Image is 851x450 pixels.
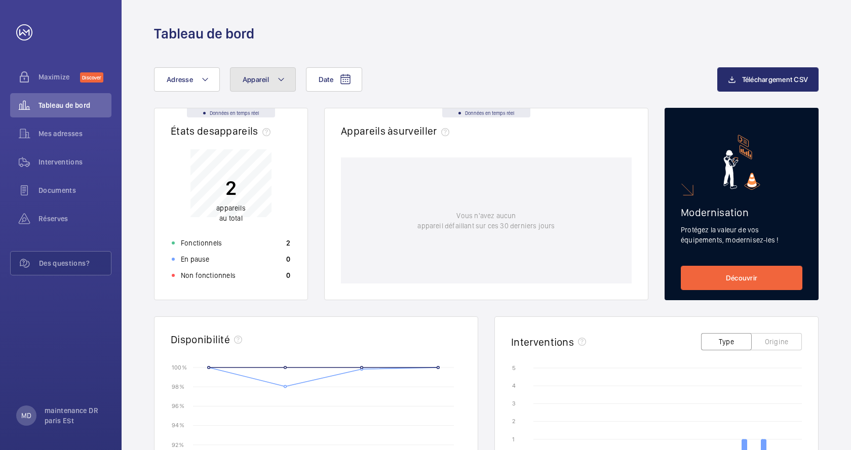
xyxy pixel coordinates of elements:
span: Discover [80,72,103,83]
button: Téléchargement CSV [717,67,819,92]
text: 3 [512,400,516,407]
span: appareils [216,204,246,212]
div: Données en temps réel [187,108,275,117]
h2: Appareils à [341,125,453,137]
p: Vous n'avez aucun appareil défaillant sur ces 30 derniers jours [417,211,555,231]
div: Données en temps réel [442,108,530,117]
span: Date [319,75,333,84]
span: Téléchargement CSV [742,75,808,84]
p: 0 [286,254,290,264]
text: 100 % [172,363,187,371]
p: Fonctionnels [181,238,222,248]
p: 2 [216,175,246,200]
p: 2 [286,238,290,248]
p: Non fonctionnels [181,270,236,280]
span: Appareil [243,75,269,84]
img: marketing-card.svg [723,135,760,190]
p: maintenance DR paris ESt [45,405,105,426]
p: 0 [286,270,290,280]
button: Type [701,333,752,350]
h2: États des [171,125,275,137]
text: 92 % [172,441,184,448]
text: 98 % [172,383,184,390]
span: Maximize [38,72,80,82]
h2: Disponibilité [171,333,230,346]
text: 2 [512,418,515,425]
text: 94 % [172,422,184,429]
h1: Tableau de bord [154,24,254,43]
span: Documents [38,185,111,195]
text: 4 [512,382,516,389]
p: Protégez la valeur de vos équipements, modernisez-les ! [681,225,802,245]
span: surveiller [393,125,453,137]
button: Appareil [230,67,296,92]
text: 96 % [172,402,184,410]
span: appareils [214,125,275,137]
button: Date [306,67,362,92]
button: Adresse [154,67,220,92]
span: Réserves [38,214,111,224]
p: MD [21,411,31,421]
h2: Modernisation [681,206,802,219]
span: Tableau de bord [38,100,111,110]
p: En pause [181,254,209,264]
span: Mes adresses [38,129,111,139]
span: Des questions? [39,258,111,268]
span: Adresse [167,75,193,84]
text: 5 [512,364,516,372]
p: au total [216,203,246,223]
h2: Interventions [511,336,574,348]
a: Découvrir [681,266,802,290]
button: Origine [751,333,802,350]
text: 1 [512,436,515,443]
span: Interventions [38,157,111,167]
